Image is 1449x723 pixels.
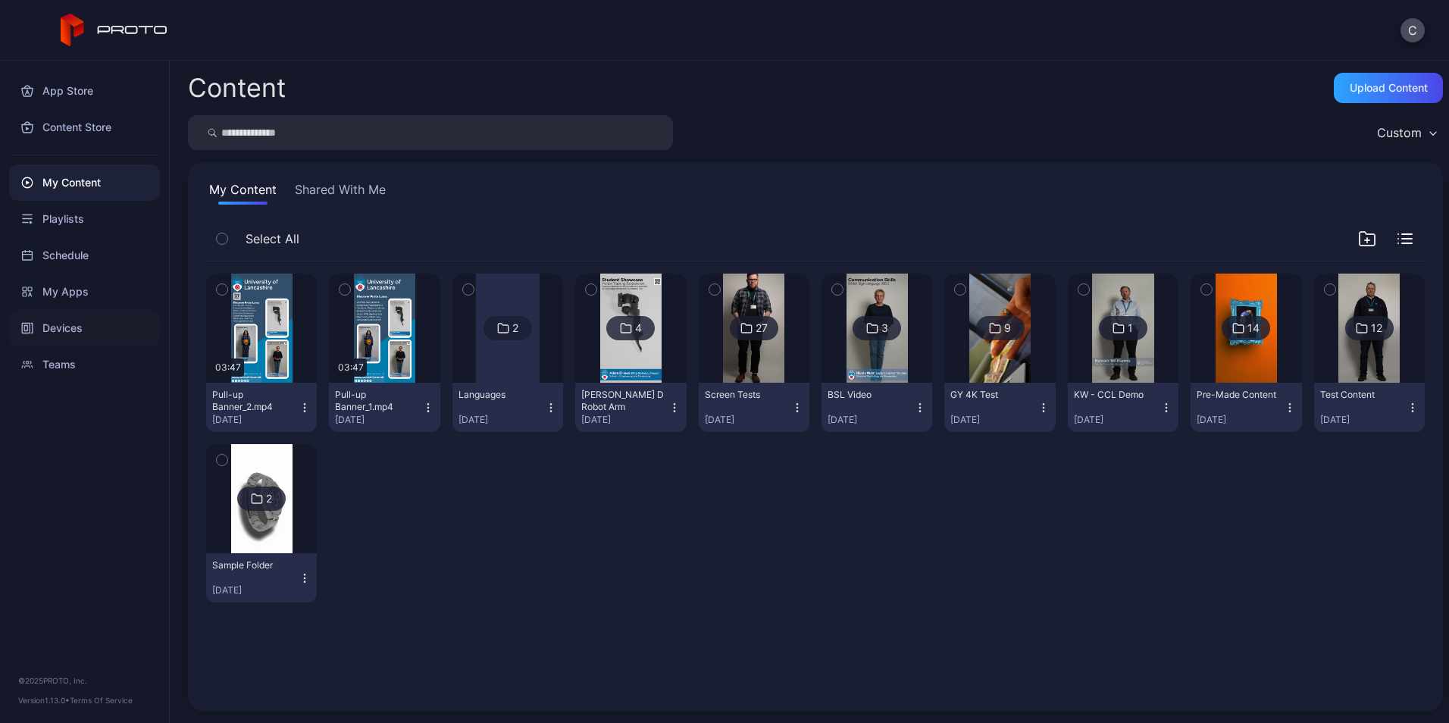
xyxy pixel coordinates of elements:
[212,559,296,571] div: Sample Folder
[881,321,888,335] div: 3
[828,389,911,401] div: BSL Video
[452,383,563,432] button: Languages[DATE]
[581,414,668,426] div: [DATE]
[206,383,317,432] button: Pull-up Banner_2.mp4[DATE]
[9,237,160,274] a: Schedule
[329,383,440,432] button: Pull-up Banner_1.mp4[DATE]
[944,383,1055,432] button: GY 4K Test[DATE]
[206,180,280,205] button: My Content
[246,230,299,248] span: Select All
[1068,383,1178,432] button: KW - CCL Demo[DATE]
[705,389,788,401] div: Screen Tests
[699,383,809,432] button: Screen Tests[DATE]
[1247,321,1260,335] div: 14
[9,201,160,237] a: Playlists
[822,383,932,432] button: BSL Video[DATE]
[9,310,160,346] a: Devices
[335,389,418,413] div: Pull-up Banner_1.mp4
[950,414,1037,426] div: [DATE]
[18,696,70,705] span: Version 1.13.0 •
[1004,321,1011,335] div: 9
[581,389,665,413] div: Adam D Robot Arm
[9,346,160,383] a: Teams
[1320,414,1407,426] div: [DATE]
[212,389,296,413] div: Pull-up Banner_2.mp4
[1314,383,1425,432] button: Test Content[DATE]
[212,414,299,426] div: [DATE]
[828,414,914,426] div: [DATE]
[1320,389,1404,401] div: Test Content
[292,180,389,205] button: Shared With Me
[1191,383,1301,432] button: Pre-Made Content[DATE]
[756,321,768,335] div: 27
[70,696,133,705] a: Terms Of Service
[458,389,542,401] div: Languages
[575,383,686,432] button: [PERSON_NAME] D Robot Arm[DATE]
[212,584,299,596] div: [DATE]
[1369,115,1443,150] button: Custom
[512,321,518,335] div: 2
[9,109,160,146] a: Content Store
[206,553,317,602] button: Sample Folder[DATE]
[18,674,151,687] div: © 2025 PROTO, Inc.
[635,321,642,335] div: 4
[1197,414,1283,426] div: [DATE]
[9,274,160,310] a: My Apps
[1334,73,1443,103] button: Upload Content
[705,414,791,426] div: [DATE]
[950,389,1034,401] div: GY 4K Test
[9,164,160,201] a: My Content
[458,414,545,426] div: [DATE]
[1197,389,1280,401] div: Pre-Made Content
[1074,414,1160,426] div: [DATE]
[188,75,286,101] div: Content
[9,73,160,109] a: App Store
[1377,125,1422,140] div: Custom
[1350,82,1428,94] div: Upload Content
[266,492,272,505] div: 2
[1371,321,1382,335] div: 12
[1074,389,1157,401] div: KW - CCL Demo
[335,414,421,426] div: [DATE]
[1400,18,1425,42] button: C
[1128,321,1133,335] div: 1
